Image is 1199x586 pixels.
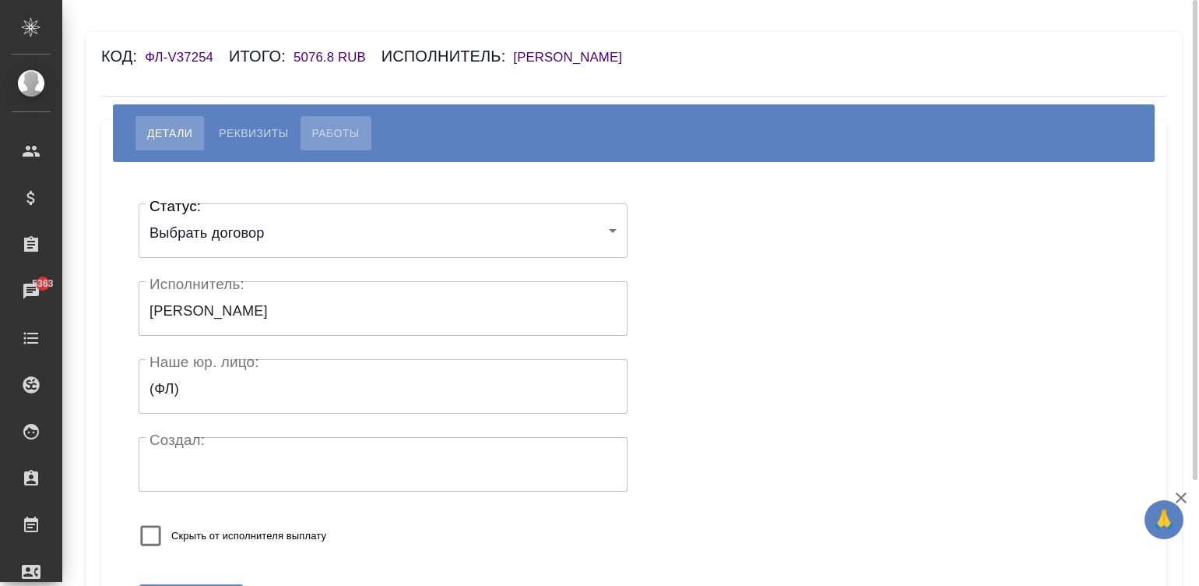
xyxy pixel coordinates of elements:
[139,211,628,257] div: Выбрать договор
[381,48,514,65] h6: Исполнитель:
[229,48,294,65] h6: Итого:
[23,276,62,291] span: 5363
[294,50,381,65] h6: 5076.8 RUB
[171,528,326,544] span: Скрыть от исполнителя выплату
[513,50,638,65] h6: [PERSON_NAME]
[513,51,638,64] a: [PERSON_NAME]
[219,124,288,143] span: Реквизиты
[101,48,145,65] h6: Код:
[4,272,58,311] a: 5363
[145,50,229,65] h6: ФЛ-V37254
[1151,503,1177,536] span: 🙏
[312,124,360,143] span: Работы
[1144,500,1183,539] button: 🙏
[147,124,192,143] span: Детали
